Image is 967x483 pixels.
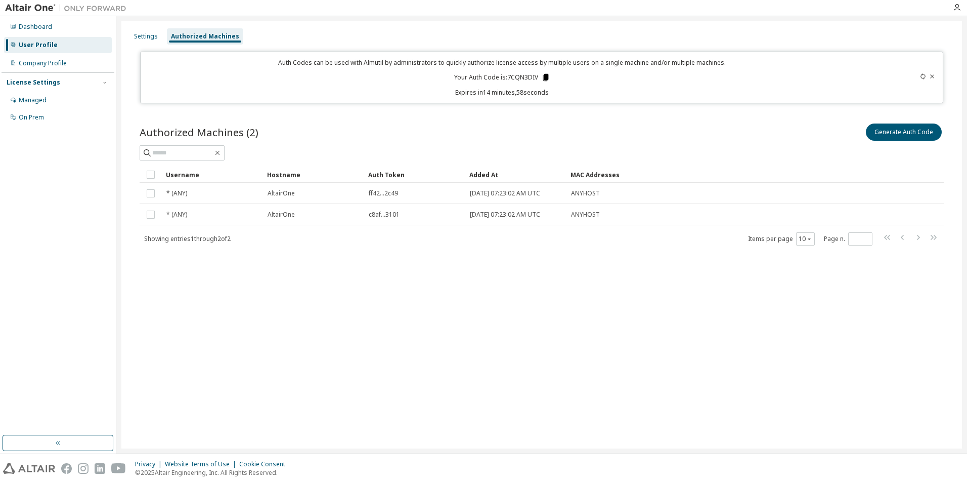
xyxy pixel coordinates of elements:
[799,235,812,243] button: 10
[144,234,231,243] span: Showing entries 1 through 2 of 2
[3,463,55,474] img: altair_logo.svg
[95,463,105,474] img: linkedin.svg
[135,460,165,468] div: Privacy
[470,189,540,197] span: [DATE] 07:23:02 AM UTC
[470,211,540,219] span: [DATE] 07:23:02 AM UTC
[239,460,291,468] div: Cookie Consent
[824,232,872,246] span: Page n.
[368,167,461,183] div: Auth Token
[866,124,942,141] button: Generate Auth Code
[147,88,858,97] p: Expires in 14 minutes, 58 seconds
[454,73,550,82] p: Your Auth Code is: 7CQN3DIV
[165,460,239,468] div: Website Terms of Use
[140,125,258,139] span: Authorized Machines (2)
[78,463,89,474] img: instagram.svg
[19,113,44,122] div: On Prem
[570,167,838,183] div: MAC Addresses
[19,23,52,31] div: Dashboard
[166,211,187,219] span: * (ANY)
[268,211,295,219] span: AltairOne
[147,58,858,67] p: Auth Codes can be used with Almutil by administrators to quickly authorize license access by mult...
[19,59,67,67] div: Company Profile
[7,78,60,87] div: License Settings
[571,211,600,219] span: ANYHOST
[369,189,398,197] span: ff42...2c49
[571,189,600,197] span: ANYHOST
[748,232,815,246] span: Items per page
[166,189,187,197] span: * (ANY)
[171,32,239,41] div: Authorized Machines
[134,32,158,41] div: Settings
[61,463,72,474] img: facebook.svg
[19,41,58,49] div: User Profile
[267,167,360,183] div: Hostname
[469,167,562,183] div: Added At
[5,3,131,13] img: Altair One
[166,167,259,183] div: Username
[369,211,400,219] span: c8af...3101
[111,463,126,474] img: youtube.svg
[268,189,295,197] span: AltairOne
[135,468,291,477] p: © 2025 Altair Engineering, Inc. All Rights Reserved.
[19,96,47,104] div: Managed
